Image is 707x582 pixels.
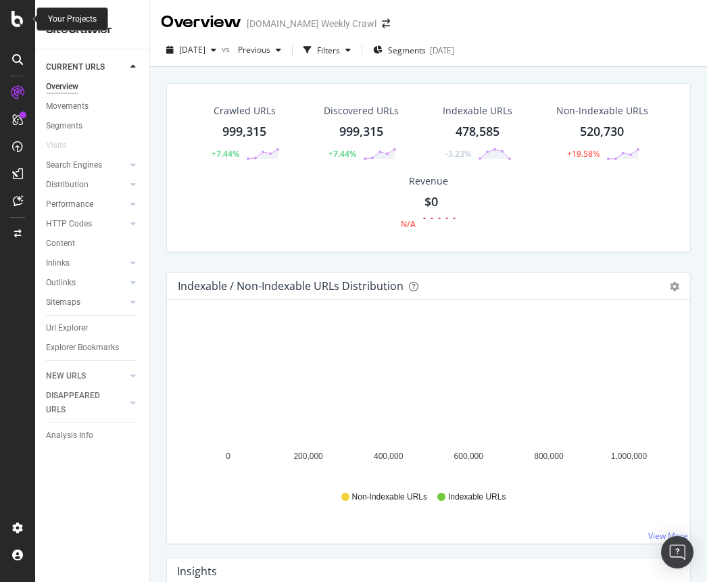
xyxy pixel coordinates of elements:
h4: Insights [177,562,217,581]
a: Movements [46,99,140,114]
text: 0 [226,452,230,461]
a: Distribution [46,178,126,192]
div: Overview [46,80,78,94]
a: Url Explorer [46,321,140,335]
div: Indexable URLs [443,104,512,118]
div: Non-Indexable URLs [556,104,648,118]
div: 520,730 [580,123,624,141]
div: Visits [46,139,66,153]
div: CURRENT URLS [46,60,105,74]
div: Discovered URLs [324,104,399,118]
a: Search Engines [46,158,126,172]
text: 200,000 [293,452,323,461]
div: gear [670,282,679,291]
text: 800,000 [534,452,564,461]
div: Segments [46,119,82,133]
a: HTTP Codes [46,217,126,231]
div: Your Projects [48,14,97,25]
span: Revenue [409,174,448,188]
a: Overview [46,80,140,94]
span: vs [222,43,233,55]
div: Inlinks [46,256,70,270]
div: Url Explorer [46,321,88,335]
a: Explorer Bookmarks [46,341,140,355]
a: Sitemaps [46,295,126,310]
div: arrow-right-arrow-left [382,19,390,28]
div: +7.44% [212,148,239,160]
div: +7.44% [328,148,356,160]
a: Analysis Info [46,429,140,443]
a: Outlinks [46,276,126,290]
span: Previous [233,44,270,55]
div: 478,585 [456,123,499,141]
a: CURRENT URLS [46,60,126,74]
div: Analysis Info [46,429,93,443]
a: Inlinks [46,256,126,270]
button: Previous [233,39,287,61]
text: 600,000 [454,452,484,461]
a: Segments [46,119,140,133]
span: Non-Indexable URLs [352,491,427,503]
div: Crawled URLs [214,104,276,118]
a: Visits [46,139,80,153]
div: Content [46,237,75,251]
a: DISAPPEARED URLS [46,389,126,417]
span: $0 [424,193,438,210]
button: [DATE] [161,39,222,61]
div: Movements [46,99,89,114]
div: +19.58% [567,148,600,160]
button: Segments[DATE] [368,39,460,61]
div: [DATE] [430,45,454,56]
text: 1,000,000 [611,452,648,461]
div: Outlinks [46,276,76,290]
div: -3.23% [445,148,471,160]
div: NEW URLS [46,369,86,383]
div: DISAPPEARED URLS [46,389,114,417]
div: Sitemaps [46,295,80,310]
a: Performance [46,197,126,212]
div: Overview [161,11,241,34]
div: Distribution [46,178,89,192]
button: Filters [298,39,356,61]
div: Open Intercom Messenger [661,536,693,568]
div: Indexable / Non-Indexable URLs Distribution [178,279,404,293]
div: Filters [317,45,340,56]
span: Segments [388,45,426,56]
div: 999,315 [339,123,383,141]
div: [DOMAIN_NAME] Weekly Crawl [247,17,376,30]
div: Explorer Bookmarks [46,341,119,355]
a: View More [648,530,688,541]
div: 999,315 [222,123,266,141]
div: Search Engines [46,158,102,172]
a: NEW URLS [46,369,126,383]
text: 400,000 [374,452,404,461]
a: Content [46,237,140,251]
div: N/A [401,218,416,230]
span: Indexable URLs [448,491,506,503]
div: Performance [46,197,93,212]
svg: A chart. [178,322,680,479]
div: HTTP Codes [46,217,92,231]
span: 2025 Sep. 11th [179,44,205,55]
